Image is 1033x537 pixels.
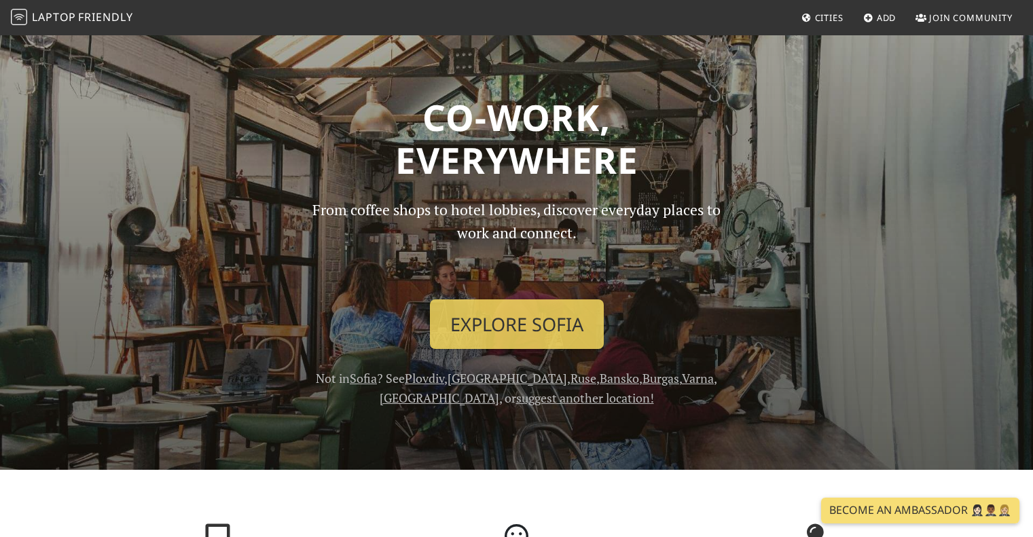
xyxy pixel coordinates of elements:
span: Add [877,12,896,24]
a: Plovdiv [405,370,444,386]
img: LaptopFriendly [11,9,27,25]
h1: Co-work, Everywhere [77,96,957,182]
a: Cities [796,5,849,30]
span: Cities [815,12,844,24]
a: [GEOGRAPHIC_DATA] [380,390,499,406]
a: Become an Ambassador 🤵🏻‍♀️🤵🏾‍♂️🤵🏼‍♀️ [821,498,1019,523]
a: Bansko [600,370,639,386]
span: Not in ? See , , , , , , , or [316,370,717,406]
a: Join Community [910,5,1018,30]
span: Friendly [78,10,132,24]
a: [GEOGRAPHIC_DATA] [448,370,567,386]
a: Ruse [570,370,596,386]
a: Explore Sofia [430,299,604,350]
a: suggest another location! [516,390,654,406]
span: Join Community [929,12,1013,24]
span: Laptop [32,10,76,24]
p: From coffee shops to hotel lobbies, discover everyday places to work and connect. [301,198,733,289]
a: Sofia [350,370,377,386]
a: Varna [682,370,714,386]
a: Add [858,5,902,30]
a: LaptopFriendly LaptopFriendly [11,6,133,30]
a: Burgas [642,370,679,386]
